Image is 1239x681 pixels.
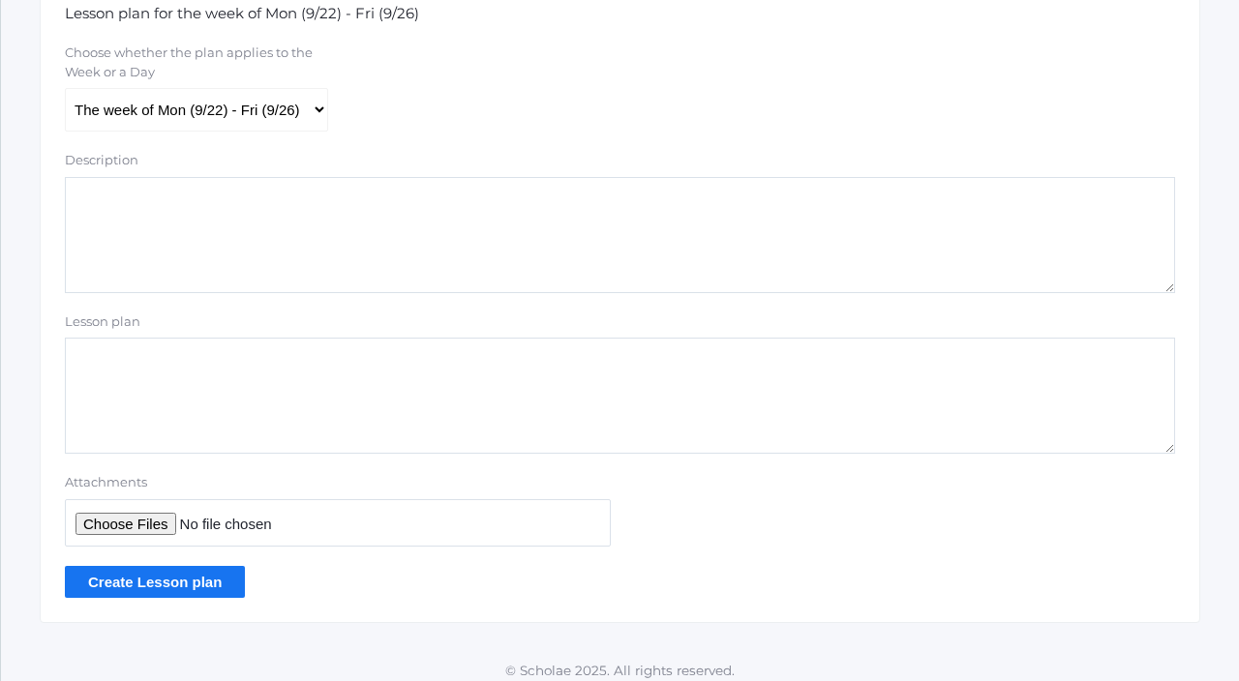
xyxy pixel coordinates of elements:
[65,4,419,22] span: Lesson plan for the week of Mon (9/22) - Fri (9/26)
[65,473,611,492] label: Attachments
[1,661,1239,680] p: © Scholae 2025. All rights reserved.
[65,44,326,81] label: Choose whether the plan applies to the Week or a Day
[65,151,138,170] label: Description
[65,566,245,598] input: Create Lesson plan
[65,312,140,332] label: Lesson plan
